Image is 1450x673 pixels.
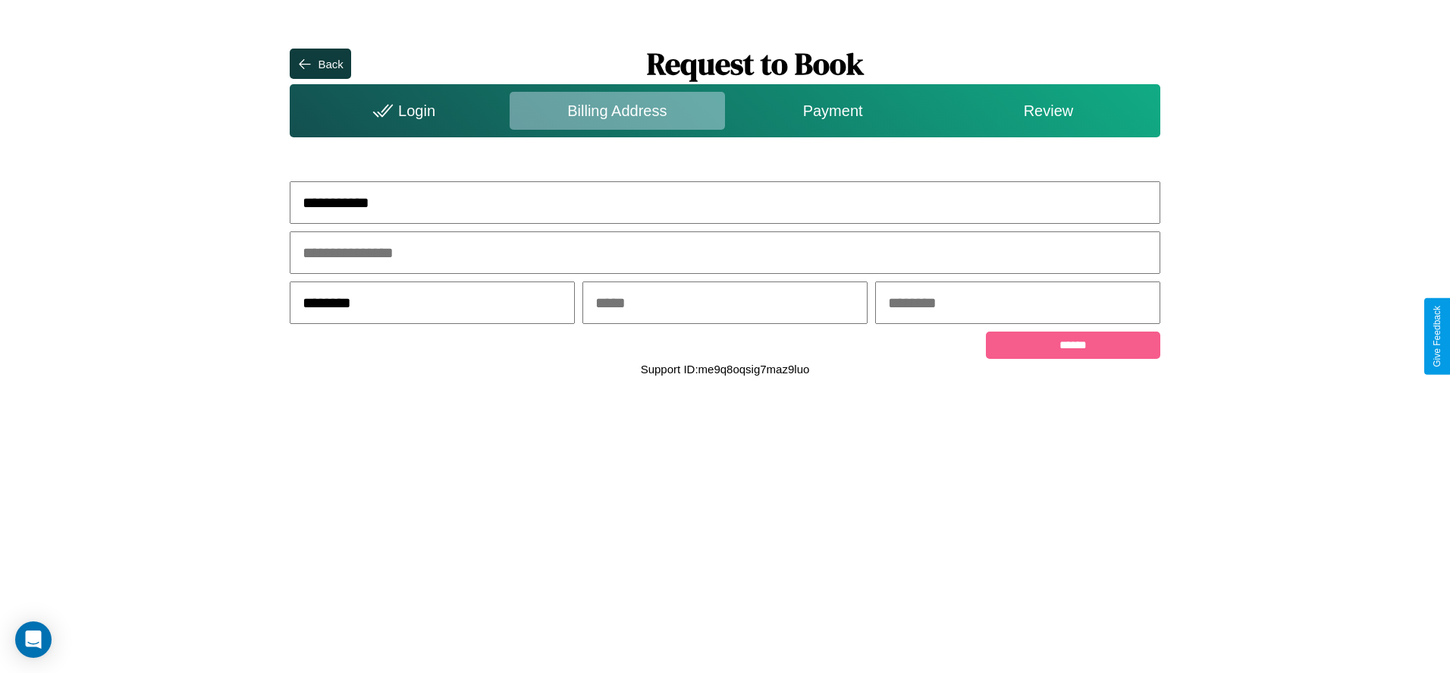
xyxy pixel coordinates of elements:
[510,92,725,130] div: Billing Address
[15,621,52,658] div: Open Intercom Messenger
[318,58,343,71] div: Back
[290,49,350,79] button: Back
[725,92,940,130] div: Payment
[351,43,1160,84] h1: Request to Book
[641,359,810,379] p: Support ID: me9q8oqsig7maz9luo
[1432,306,1442,367] div: Give Feedback
[293,92,509,130] div: Login
[940,92,1156,130] div: Review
